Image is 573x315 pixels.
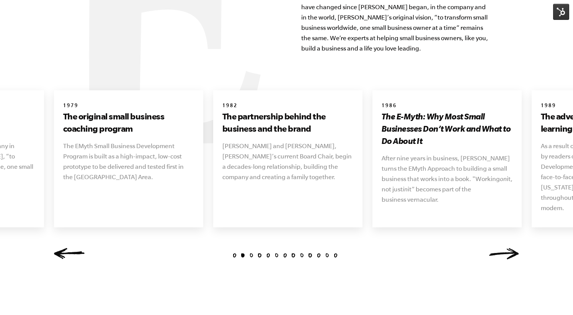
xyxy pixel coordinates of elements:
i: on [500,175,507,182]
img: HubSpot Tools Menu Toggle [553,4,569,20]
p: After nine years in business, [PERSON_NAME] turns the EMyth Approach to building a small business... [382,153,513,205]
p: The EMyth Small Business Development Program is built as a high-impact, low-cost prototype to be ... [63,141,194,182]
h3: The partnership behind the business and the brand [222,110,353,135]
a: Next [489,248,519,260]
h3: The original small business coaching program [63,110,194,135]
h6: 1986 [382,103,513,110]
i: in [403,186,408,193]
iframe: Chat Widget [535,278,573,315]
i: The E-Myth: Why Most Small Businesses Don’t Work and What to Do About It [382,111,511,145]
p: [PERSON_NAME] and [PERSON_NAME], [PERSON_NAME]’s current Board Chair, begin a decades-long relati... [222,141,353,182]
h6: 1982 [222,103,353,110]
h6: 1979 [63,103,194,110]
a: Previous [54,248,85,260]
